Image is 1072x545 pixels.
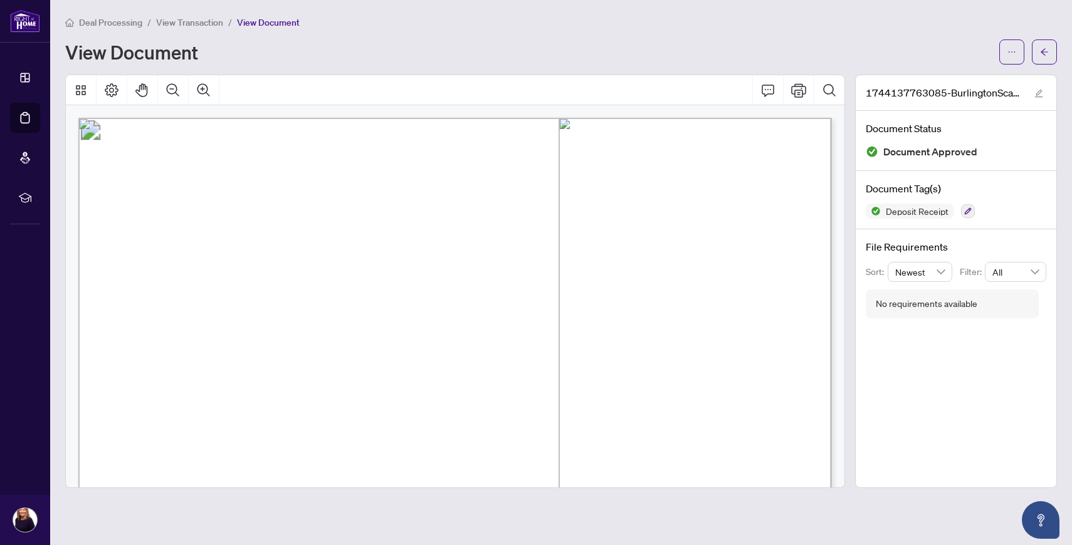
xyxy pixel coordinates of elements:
span: View Document [237,17,300,28]
span: arrow-left [1040,48,1049,56]
span: View Transaction [156,17,223,28]
span: All [992,262,1039,281]
span: 1744137763085-BurlingtonScanner_20250408_134910.pdf [866,85,1022,100]
span: ellipsis [1007,48,1016,56]
div: No requirements available [876,297,977,311]
img: Status Icon [866,204,881,219]
h4: Document Status [866,121,1046,136]
span: Document Approved [883,143,977,160]
button: Open asap [1022,501,1059,539]
h4: Document Tag(s) [866,181,1046,196]
img: Profile Icon [13,508,37,532]
li: / [228,15,232,29]
li: / [147,15,151,29]
img: Document Status [866,145,878,158]
p: Filter: [960,265,985,279]
span: edit [1034,89,1043,98]
span: home [65,18,74,27]
h4: File Requirements [866,239,1046,254]
h1: View Document [65,42,198,62]
span: Newest [895,262,945,281]
img: logo [10,9,40,33]
span: Deal Processing [79,17,142,28]
span: Deposit Receipt [881,207,954,215]
p: Sort: [866,265,888,279]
